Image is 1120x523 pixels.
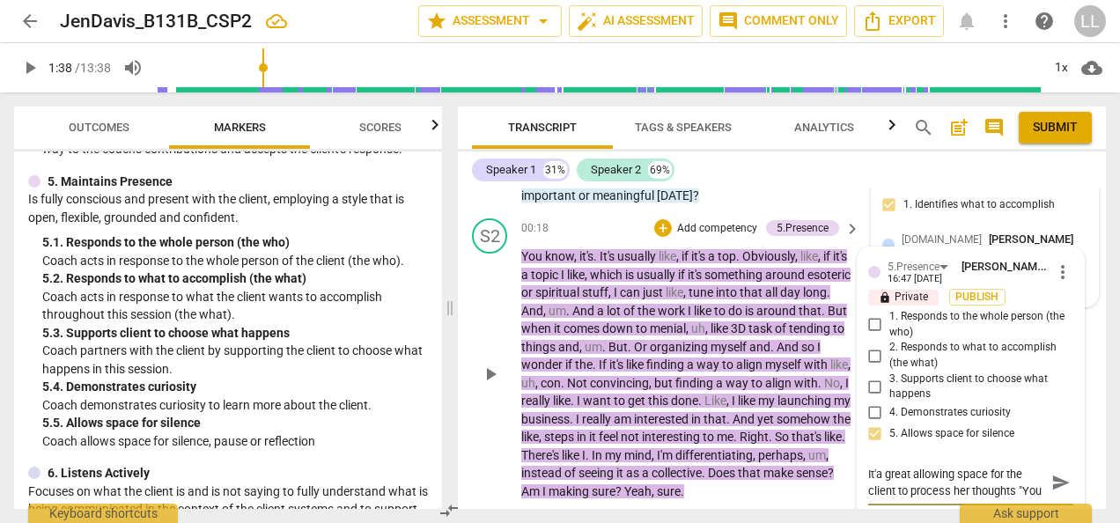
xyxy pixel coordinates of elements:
[691,412,704,426] span: in
[910,114,938,142] button: Search
[48,173,173,191] p: 5. Maintains Presence
[646,357,687,372] span: finding
[732,394,738,408] span: I
[650,321,686,335] span: menial
[718,249,736,263] span: top
[521,466,564,480] span: instead
[726,412,733,426] span: .
[691,321,705,335] span: Filler word
[789,321,833,335] span: tending
[698,394,704,408] span: .
[676,249,682,263] span: ,
[566,304,572,318] span: .
[808,448,826,462] span: Filler word
[765,376,794,390] span: align
[823,249,833,263] span: if
[833,321,844,335] span: to
[652,448,657,462] span: ,
[609,357,626,372] span: it's
[117,52,149,84] button: Volume
[541,376,561,390] span: con
[842,218,863,239] span: keyboard_arrow_right
[605,448,624,462] span: my
[614,285,620,299] span: I
[696,357,722,372] span: way
[736,357,765,372] span: align
[733,430,740,444] span: .
[694,304,714,318] span: like
[675,448,753,462] span: differentiating
[717,430,733,444] span: me
[751,376,765,390] span: to
[599,357,609,372] span: If
[833,412,851,426] span: the
[621,430,642,444] span: not
[635,121,732,134] span: Tags & Speakers
[48,61,72,75] span: 1:38
[602,321,636,335] span: down
[738,394,758,408] span: like
[748,321,775,335] span: task
[889,340,1066,371] span: 2. Responds to what to accomplish (the what)
[359,121,402,134] span: Scores
[888,259,939,276] div: 5.Presence
[626,357,646,372] span: like
[42,378,428,396] div: 5. 4. Demonstrates curiosity
[19,57,41,78] span: play_arrow
[642,466,652,480] span: a
[561,268,567,282] span: I
[1033,119,1078,136] span: Submit
[634,340,650,354] span: Or
[582,285,608,299] span: stuff
[691,249,708,263] span: it's
[521,394,553,408] span: really
[521,430,539,444] span: like
[577,11,598,32] span: auto_fix_high
[671,394,698,408] span: done
[545,249,574,263] span: know
[589,430,599,444] span: it
[60,11,252,33] h2: JenDavis_B131B_CSP2
[888,274,942,285] div: 16:47 [DATE]
[554,321,564,335] span: it
[521,376,535,390] span: Filler word
[757,412,777,426] span: yet
[726,394,732,408] span: ,
[775,321,789,335] span: of
[688,304,694,318] span: I
[558,340,579,354] span: and
[576,412,582,426] span: I
[521,304,543,318] span: And
[654,376,675,390] span: but
[521,321,554,335] span: when
[521,285,535,299] span: or
[868,466,1045,499] textarea: It'a great allowing space for the client to process her thoughts "You
[683,285,689,299] span: ,
[854,5,944,37] button: Export
[521,448,562,462] span: There's
[508,121,577,134] span: Transcript
[578,188,593,203] span: or
[590,268,625,282] span: which
[718,11,839,32] span: Comment only
[648,161,672,179] div: 69%
[657,188,693,203] span: [DATE]
[657,448,675,462] span: I'm
[945,114,973,142] button: Add summary
[749,340,770,354] span: and
[794,376,818,390] span: with
[962,260,1046,273] span: Lois Liu
[964,290,991,305] span: Publish
[42,324,428,343] div: 5. 3. Supports client to choose what happens
[804,357,830,372] span: with
[740,430,769,444] span: Right
[69,121,129,134] span: Outcomes
[995,11,1016,32] span: more_vert
[575,357,593,372] span: the
[824,430,842,444] span: like
[861,309,1066,340] label: Coach acts in response to the whole person of the client (the who).
[42,396,428,415] p: Coach demonstrates curiosity to learn more about the client.
[949,289,1006,306] button: Publish
[777,412,833,426] span: somehow
[634,412,691,426] span: interested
